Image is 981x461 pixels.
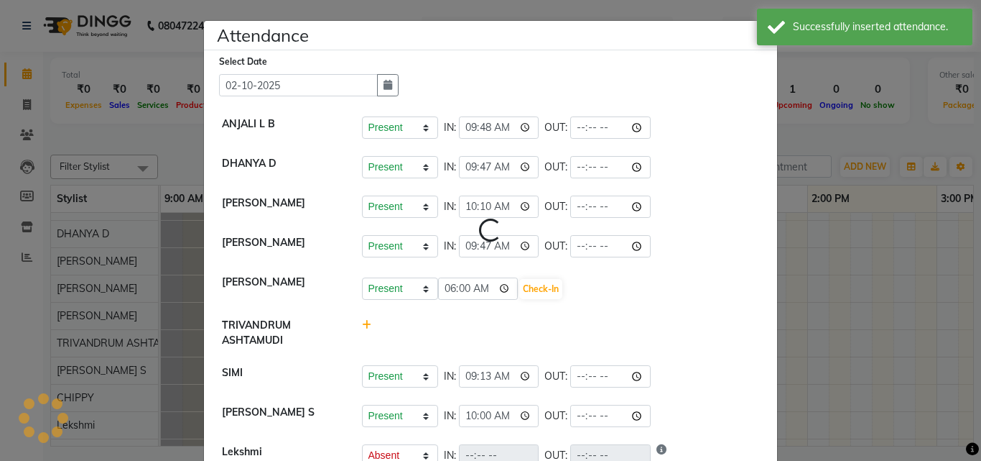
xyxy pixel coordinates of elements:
div: [PERSON_NAME] S [211,405,351,427]
div: Successfully inserted attendance. [793,19,962,35]
span: IN: [444,120,456,135]
span: IN: [444,160,456,175]
span: OUT: [544,408,567,424]
div: [PERSON_NAME] [211,196,351,218]
span: IN: [444,239,456,254]
span: IN: [444,199,456,214]
span: OUT: [544,160,567,175]
button: Close [751,11,787,51]
button: Check-In [519,279,562,299]
span: IN: [444,408,456,424]
span: OUT: [544,369,567,384]
input: Select date [219,74,378,96]
div: DHANYA D [211,156,351,178]
span: OUT: [544,199,567,214]
span: OUT: [544,239,567,254]
div: SIMI [211,365,351,388]
div: ANJALI L B [211,117,351,139]
span: IN: [444,369,456,384]
label: Select Date [219,55,267,68]
div: [PERSON_NAME] [211,235,351,257]
div: [PERSON_NAME] [211,275,351,301]
h4: Attendance [217,22,309,48]
span: OUT: [544,120,567,135]
div: TRIVANDRUM ASHTAMUDI [211,318,351,348]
